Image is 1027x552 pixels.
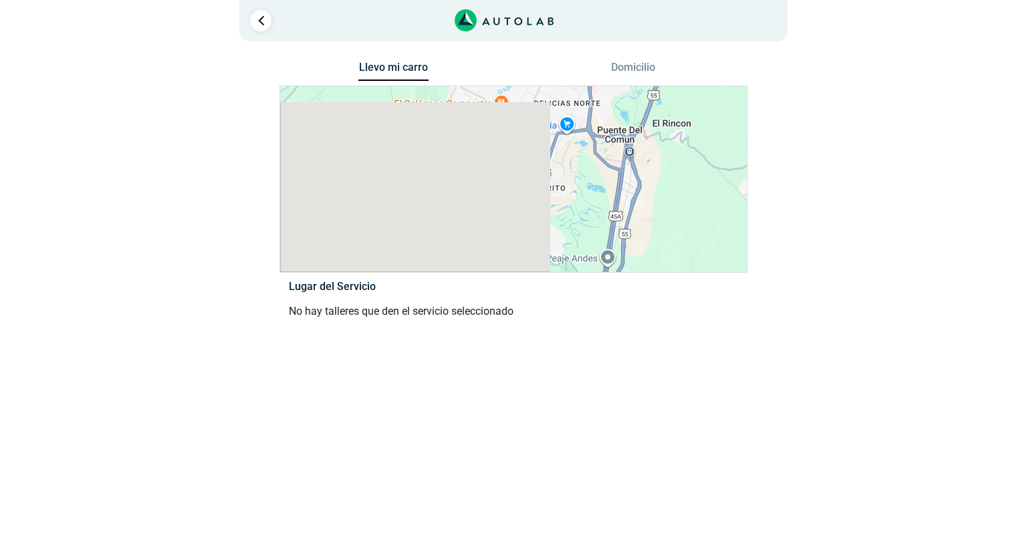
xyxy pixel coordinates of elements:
[289,280,737,293] h5: Lugar del Servicio
[598,61,669,80] button: Domicilio
[289,303,737,319] p: No hay talleres que den el servicio seleccionado
[250,10,271,31] a: Ir al paso anterior
[455,13,554,26] a: Link al sitio de autolab
[358,61,429,82] button: Llevo mi carro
